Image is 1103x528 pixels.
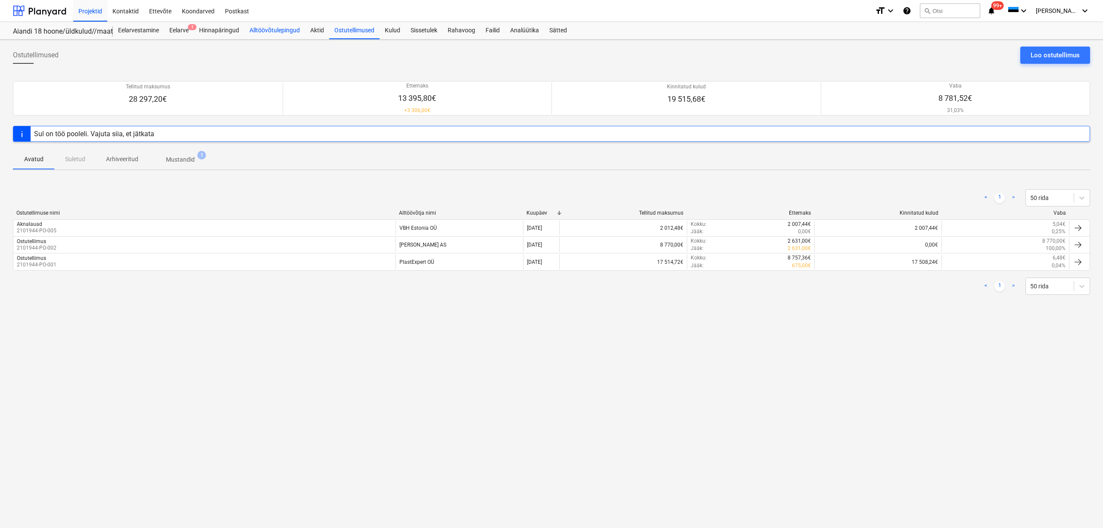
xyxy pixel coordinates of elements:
button: Otsi [920,3,980,18]
div: 17 514,72€ [559,254,687,269]
p: Vaba [938,82,972,90]
p: Kokku : [691,221,707,228]
p: 19 515,68€ [667,94,706,104]
p: 2101944-PO-005 [17,227,56,234]
i: keyboard_arrow_down [1019,6,1029,16]
div: Sul on töö pooleli. Vajuta siia, et jätkata [34,130,154,138]
p: Avatud [23,155,44,164]
p: 13 395,80€ [398,93,436,103]
p: 8 781,52€ [938,93,972,103]
span: Ostutellimused [13,50,59,60]
div: [DATE] [527,242,542,248]
a: Sissetulek [405,22,442,39]
p: 28 297,20€ [126,94,170,104]
a: Eelarve1 [164,22,194,39]
p: 0,04% [1052,262,1066,269]
div: Aknalauad [17,221,42,227]
a: Previous page [981,193,991,203]
p: Kokku : [691,254,707,262]
a: Rahavoog [442,22,480,39]
a: Aktid [305,22,329,39]
div: Kinnitatud kulud [818,210,938,216]
a: Kulud [380,22,405,39]
p: Ettemaks [398,82,436,90]
div: Ostutellimuse nimi [16,210,392,216]
div: Loo ostutellimus [1031,50,1080,61]
div: PlastExpert OÜ [396,254,523,269]
p: 6,48€ [1053,254,1066,262]
span: 1 [188,24,196,30]
div: VBH Estonia OÜ [396,221,523,235]
i: notifications [987,6,996,16]
a: Next page [1008,281,1019,291]
a: Alltöövõtulepingud [244,22,305,39]
p: Jääk : [691,262,704,269]
p: Kokku : [691,237,707,245]
a: Eelarvestamine [113,22,164,39]
a: Ostutellimused [329,22,380,39]
p: 100,00% [1046,245,1066,252]
p: 0,00€ [798,228,811,235]
p: Arhiveeritud [106,155,138,164]
p: Jääk : [691,228,704,235]
a: Sätted [544,22,572,39]
div: Vestlusvidin [1060,487,1103,528]
i: keyboard_arrow_down [885,6,896,16]
div: Vaba [945,210,1066,216]
div: Alltöövõtja nimi [399,210,520,216]
div: 17 508,24€ [814,254,942,269]
div: Eelarve [164,22,194,39]
div: Aiandi 18 hoone/üldkulud//maatööd (2101944//2101951) [13,27,103,36]
span: 1 [197,151,206,159]
a: Page 1 is your current page [994,281,1005,291]
p: 8 770,00€ [1042,237,1066,245]
button: Loo ostutellimus [1020,47,1090,64]
p: Kinnitatud kulud [667,83,706,91]
div: [DATE] [527,259,542,265]
span: search [924,7,931,14]
a: Analüütika [505,22,544,39]
div: Ostutellimus [17,238,46,244]
a: Hinnapäringud [194,22,244,39]
p: 675,00€ [792,262,811,269]
a: Previous page [981,281,991,291]
div: Ettemaks [690,210,811,216]
p: 5,04€ [1053,221,1066,228]
div: 2 012,48€ [559,221,687,235]
p: 31,03% [938,107,972,114]
div: Ostutellimus [17,255,46,261]
a: Next page [1008,193,1019,203]
i: format_size [875,6,885,16]
p: Tellitud maksumus [126,83,170,91]
div: Kuupäev [527,210,556,216]
p: Mustandid [166,155,195,164]
p: 2 631,00€ [788,237,811,245]
div: [DATE] [527,225,542,231]
div: [PERSON_NAME] AS [396,237,523,252]
i: Abikeskus [903,6,911,16]
p: 0,25% [1052,228,1066,235]
p: 8 757,36€ [788,254,811,262]
iframe: Chat Widget [1060,487,1103,528]
p: Jääk : [691,245,704,252]
div: 0,00€ [814,237,942,252]
span: [PERSON_NAME] [1036,7,1079,14]
div: 8 770,00€ [559,237,687,252]
p: 2 007,44€ [788,221,811,228]
a: Failid [480,22,505,39]
a: Page 1 is your current page [994,193,1005,203]
span: 99+ [991,1,1004,10]
i: keyboard_arrow_down [1080,6,1090,16]
p: 2101944-PO-002 [17,244,56,252]
div: Tellitud maksumus [563,210,683,216]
